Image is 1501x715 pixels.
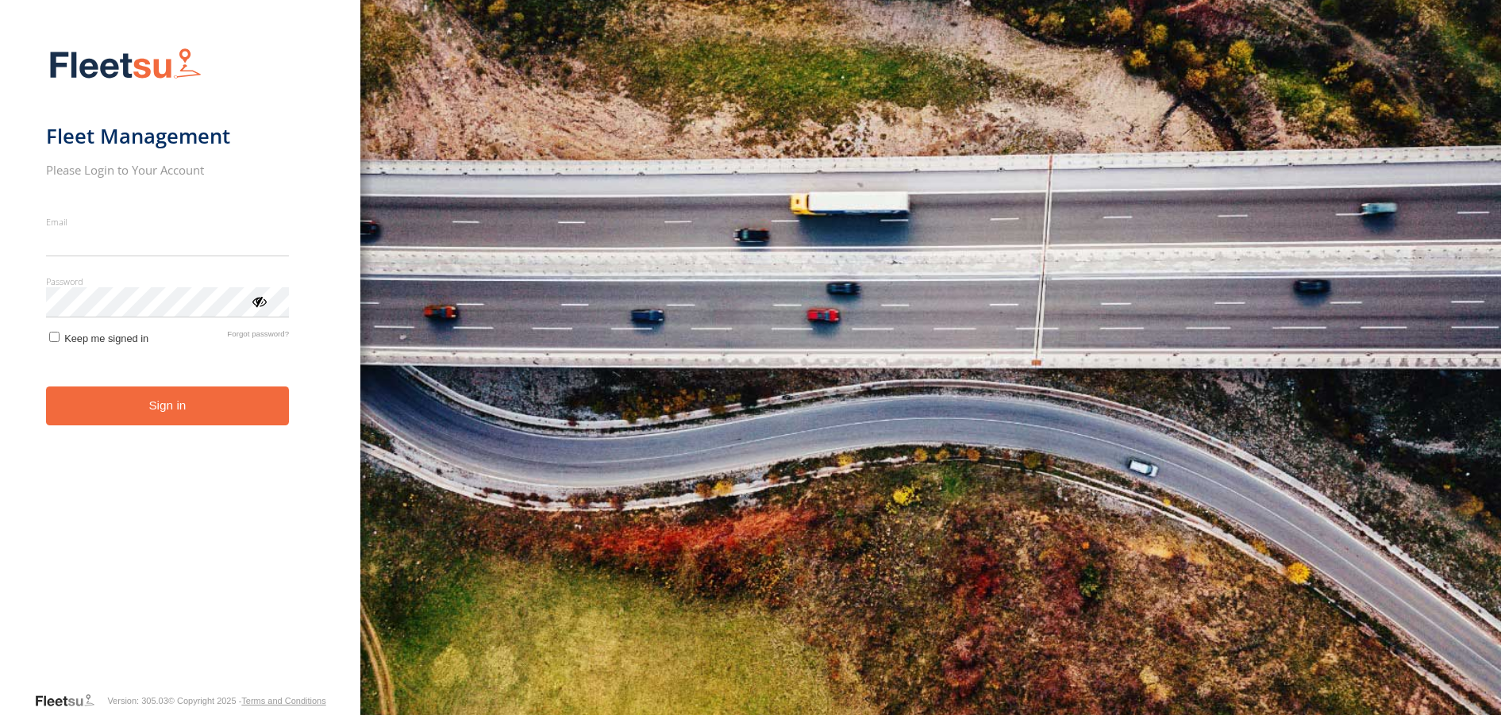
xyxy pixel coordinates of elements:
a: Visit our Website [34,693,107,709]
div: ViewPassword [251,293,267,309]
h1: Fleet Management [46,123,290,149]
div: © Copyright 2025 - [168,696,326,705]
h2: Please Login to Your Account [46,162,290,178]
div: Version: 305.03 [107,696,167,705]
label: Password [46,275,290,287]
form: main [46,38,315,691]
input: Keep me signed in [49,332,60,342]
button: Sign in [46,386,290,425]
span: Keep me signed in [64,333,148,344]
img: Fleetsu [46,44,205,85]
a: Terms and Conditions [241,696,325,705]
a: Forgot password? [227,329,289,344]
label: Email [46,216,290,228]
